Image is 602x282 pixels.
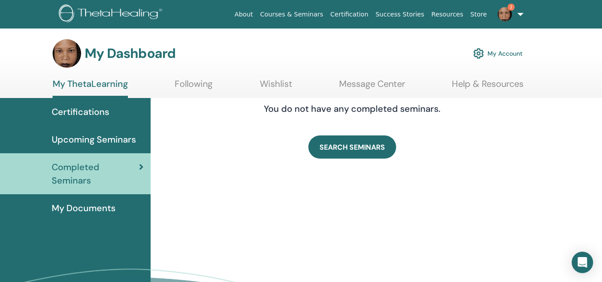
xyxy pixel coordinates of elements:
[473,44,523,63] a: My Account
[52,160,139,187] span: Completed Seminars
[85,45,176,61] h3: My Dashboard
[212,103,492,114] h4: You do not have any completed seminars.
[452,78,524,96] a: Help & Resources
[572,252,593,273] div: Open Intercom Messenger
[508,4,515,11] span: 2
[53,39,81,68] img: default.jpg
[52,133,136,146] span: Upcoming Seminars
[175,78,213,96] a: Following
[53,78,128,98] a: My ThetaLearning
[52,201,115,215] span: My Documents
[467,6,491,23] a: Store
[339,78,405,96] a: Message Center
[428,6,467,23] a: Resources
[231,6,256,23] a: About
[327,6,372,23] a: Certification
[372,6,428,23] a: Success Stories
[308,135,396,159] a: SEARCH SEMINARS
[473,46,484,61] img: cog.svg
[257,6,327,23] a: Courses & Seminars
[319,143,385,152] span: SEARCH SEMINARS
[59,4,165,25] img: logo.png
[52,105,109,119] span: Certifications
[498,7,512,21] img: default.jpg
[260,78,292,96] a: Wishlist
